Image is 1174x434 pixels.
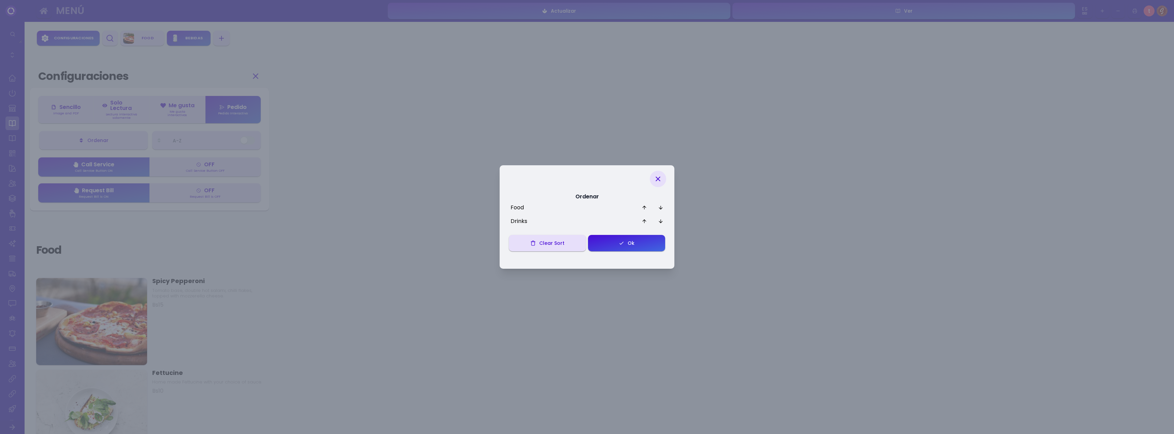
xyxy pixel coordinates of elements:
h3: Ordenar [508,193,666,201]
div: Drinks [511,217,635,225]
button: Ok [588,235,665,251]
div: Ok [624,241,634,246]
div: Food [511,204,635,212]
button: Clear Sort [509,235,586,251]
div: Clear Sort [536,241,564,246]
